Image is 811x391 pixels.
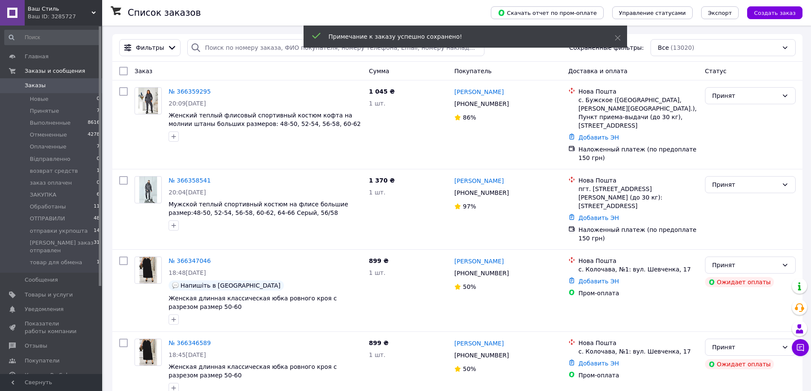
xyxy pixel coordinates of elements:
[579,360,619,367] a: Добавить ЭН
[579,225,698,243] div: Наложенный платеж (по предоплате 150 грн)
[30,95,49,103] span: Новые
[94,239,100,254] span: 31
[454,257,504,265] a: [PERSON_NAME]
[705,277,774,287] div: Ожидает оплаты
[568,68,628,74] span: Доставка и оплата
[705,68,727,74] span: Статус
[28,13,102,20] div: Ваш ID: 3285727
[88,119,100,127] span: 8616
[88,131,100,139] span: 4278
[169,189,206,196] span: 20:04[DATE]
[97,191,100,199] span: 6
[169,112,361,136] span: Женский теплый флисовый спортивный костюм кофта на молнии штаны больших размеров: 48-50, 52-54, 5...
[169,100,206,107] span: 20:09[DATE]
[454,177,504,185] a: [PERSON_NAME]
[329,32,593,41] div: Примечание к заказу успешно сохранено!
[30,259,82,266] span: товар для обмена
[612,6,693,19] button: Управление статусами
[97,155,100,163] span: 0
[30,143,66,151] span: Оплаченные
[25,305,63,313] span: Уведомления
[705,359,774,369] div: Ожидает оплаты
[25,291,73,299] span: Товары и услуги
[135,257,162,284] a: Фото товару
[712,91,778,100] div: Принят
[169,269,206,276] span: 18:48[DATE]
[135,176,162,203] a: Фото товару
[708,10,732,16] span: Экспорт
[169,201,348,216] a: Мужской теплый спортивный костюм на флисе большие размер:48-50, 52-54, 56-58, 60-62, 64-66 Серый,...
[30,215,65,223] span: ОТПРАВИЛИ
[579,371,698,380] div: Пром-оплата
[579,96,698,130] div: с. Бужское ([GEOGRAPHIC_DATA], [PERSON_NAME][GEOGRAPHIC_DATA].), Пункт приема-выдачи (до 30 кг), ...
[135,87,162,114] a: Фото товару
[97,259,100,266] span: 1
[97,143,100,151] span: 7
[30,119,71,127] span: Выполненные
[369,340,389,346] span: 899 ₴
[498,9,597,17] span: Скачать отчет по пром-оплате
[28,5,92,13] span: Ваш Стиль
[454,88,504,96] a: [PERSON_NAME]
[139,177,157,203] img: Фото товару
[701,6,739,19] button: Экспорт
[30,155,70,163] span: Вiдправленно
[369,68,390,74] span: Сумма
[139,339,157,365] img: Фото товару
[169,88,211,95] a: № 366359295
[579,265,698,274] div: с. Колочава, №1: вул. Шевченка, 17
[4,30,100,45] input: Поиск
[169,363,337,379] a: Женская длинная классическая юбка ровного кроя с разрезом размер 50-60
[30,227,88,235] span: отправки укрпошта
[97,107,100,115] span: 7
[579,176,698,185] div: Нова Пошта
[579,87,698,96] div: Нова Пошта
[25,357,60,365] span: Покупатели
[754,10,796,16] span: Создать заказ
[94,203,100,211] span: 11
[136,43,164,52] span: Фильтры
[369,189,386,196] span: 1 шт.
[369,100,386,107] span: 1 шт.
[369,257,389,264] span: 899 ₴
[369,177,395,184] span: 1 370 ₴
[747,6,802,19] button: Создать заказ
[463,365,476,372] span: 50%
[579,185,698,210] div: пгт. [STREET_ADDRESS][PERSON_NAME] (до 30 кг): [STREET_ADDRESS]
[463,114,476,121] span: 86%
[94,215,100,223] span: 48
[579,278,619,285] a: Добавить ЭН
[579,257,698,265] div: Нова Пошта
[30,167,78,175] span: возврат средств
[25,53,49,60] span: Главная
[369,88,395,95] span: 1 045 ₴
[25,342,47,350] span: Отзывы
[172,282,179,289] img: :speech_balloon:
[491,6,604,19] button: Скачать отчет по пром-оплате
[169,340,211,346] a: № 366346589
[97,95,100,103] span: 0
[30,203,66,211] span: Обработаны
[169,295,337,310] a: Женская длинная классическая юбка ровного кроя с разрезом размер 50-60
[579,347,698,356] div: с. Колочава, №1: вул. Шевченка, 17
[135,68,152,74] span: Заказ
[135,339,162,366] a: Фото товару
[579,289,698,297] div: Пром-оплата
[463,203,476,210] span: 97%
[128,8,201,18] h1: Список заказов
[25,67,85,75] span: Заказы и сообщения
[712,180,778,189] div: Принят
[453,267,510,279] div: [PHONE_NUMBER]
[453,187,510,199] div: [PHONE_NUMBER]
[169,177,211,184] a: № 366358541
[453,349,510,361] div: [PHONE_NUMBER]
[369,351,386,358] span: 1 шт.
[138,88,158,114] img: Фото товару
[453,98,510,110] div: [PHONE_NUMBER]
[30,239,94,254] span: [PERSON_NAME] заказ отправлен
[97,167,100,175] span: 1
[579,339,698,347] div: Нова Пошта
[739,9,802,16] a: Создать заказ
